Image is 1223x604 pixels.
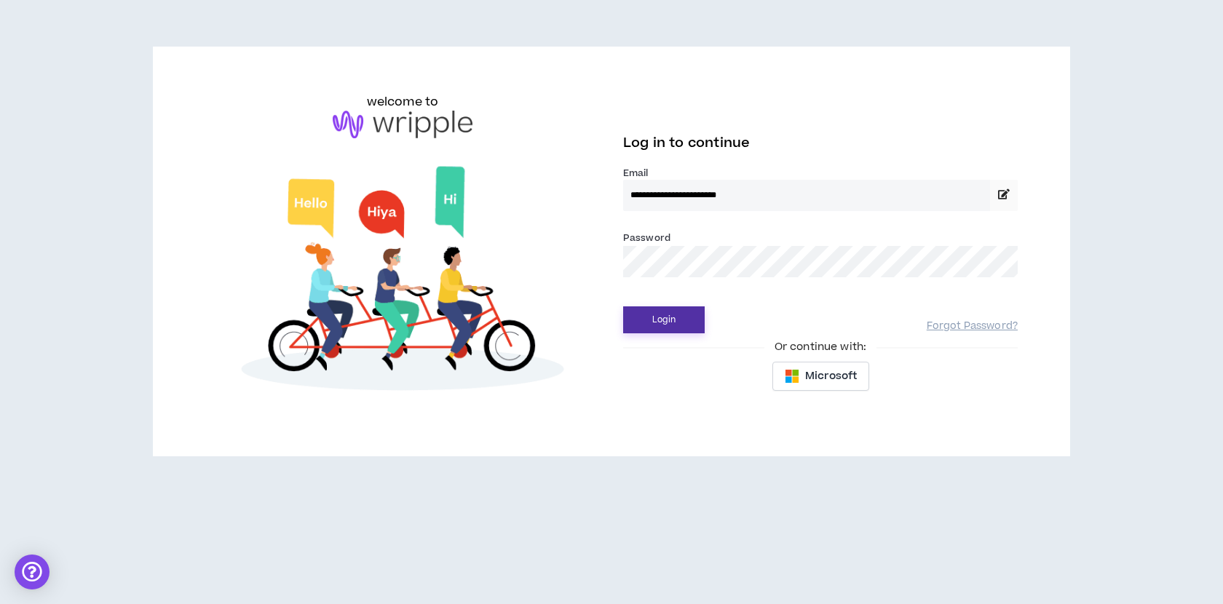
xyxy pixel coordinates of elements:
[927,319,1018,333] a: Forgot Password?
[205,153,600,410] img: Welcome to Wripple
[805,368,857,384] span: Microsoft
[623,231,670,245] label: Password
[764,339,876,355] span: Or continue with:
[623,167,1018,180] label: Email
[623,306,705,333] button: Login
[623,134,750,152] span: Log in to continue
[15,555,50,589] div: Open Intercom Messenger
[772,362,869,391] button: Microsoft
[333,111,472,138] img: logo-brand.png
[367,93,439,111] h6: welcome to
